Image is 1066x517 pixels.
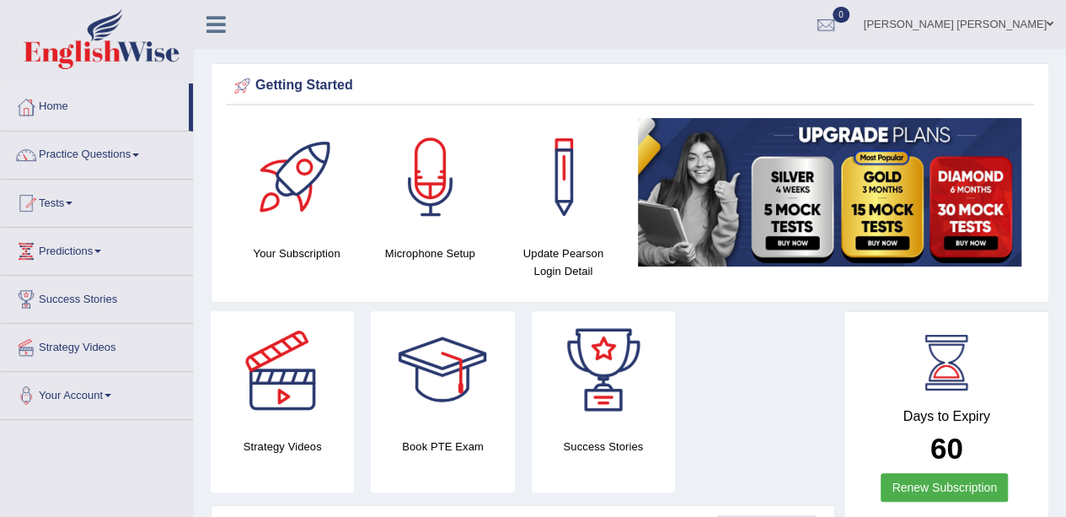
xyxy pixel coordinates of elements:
[638,118,1021,267] img: small5.jpg
[1,83,189,126] a: Home
[505,245,621,280] h4: Update Pearson Login Detail
[1,372,193,414] a: Your Account
[238,245,355,262] h4: Your Subscription
[863,409,1030,424] h4: Days to Expiry
[1,228,193,270] a: Predictions
[1,276,193,318] a: Success Stories
[230,73,1030,99] div: Getting Started
[1,180,193,222] a: Tests
[532,438,675,455] h4: Success Stories
[1,132,193,174] a: Practice Questions
[930,432,963,465] b: 60
[371,438,514,455] h4: Book PTE Exam
[211,438,354,455] h4: Strategy Videos
[833,7,849,23] span: 0
[881,473,1008,502] a: Renew Subscription
[1,324,193,366] a: Strategy Videos
[372,245,488,262] h4: Microphone Setup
